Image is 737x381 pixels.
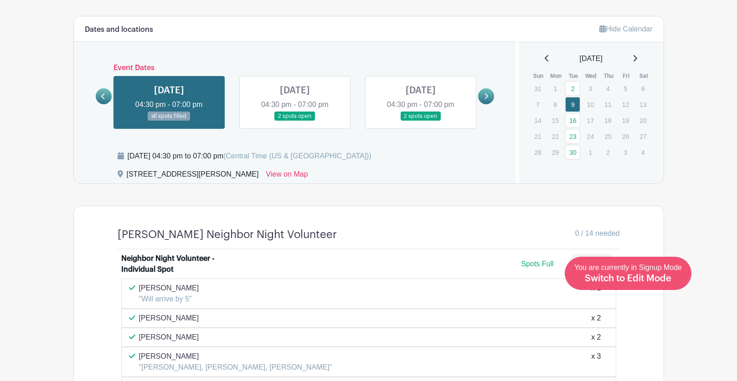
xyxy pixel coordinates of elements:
[118,228,337,241] h4: [PERSON_NAME] Neighbor Night Volunteer
[139,283,199,294] p: [PERSON_NAME]
[600,145,615,159] p: 2
[583,97,598,112] p: 10
[548,145,563,159] p: 29
[565,129,580,144] a: 23
[583,81,598,96] p: 3
[127,169,259,183] div: [STREET_ADDRESS][PERSON_NAME]
[618,129,633,143] p: 26
[635,97,650,112] p: 13
[565,145,580,160] a: 30
[582,71,600,81] th: Wed
[112,64,479,72] h6: Event Dates
[548,113,563,127] p: 15
[635,113,650,127] p: 20
[599,25,652,33] a: Hide Calendar
[565,113,580,128] a: 16
[635,81,650,96] p: 6
[565,71,582,81] th: Tue
[139,332,199,343] p: [PERSON_NAME]
[591,283,601,305] div: x 1
[618,97,633,112] p: 12
[565,81,580,96] a: 2
[600,129,615,143] p: 25
[548,129,563,143] p: 22
[565,97,580,112] a: 9
[139,294,199,305] p: "Will arrive by 5"
[591,313,601,324] div: x 2
[521,260,553,268] span: Spots Full
[635,145,650,159] p: 4
[591,351,601,373] div: x 3
[583,129,598,143] p: 24
[139,313,199,324] p: [PERSON_NAME]
[618,81,633,96] p: 5
[580,53,603,64] span: [DATE]
[618,71,635,81] th: Fri
[139,351,332,362] p: [PERSON_NAME]
[530,81,545,96] p: 31
[574,264,682,283] span: You are currently in Signup Mode
[530,129,545,143] p: 21
[591,332,601,343] div: x 2
[600,81,615,96] p: 4
[139,362,332,373] p: "[PERSON_NAME], [PERSON_NAME], [PERSON_NAME]"
[547,71,565,81] th: Mon
[635,129,650,143] p: 27
[85,25,153,34] h6: Dates and locations
[618,145,633,159] p: 3
[583,145,598,159] p: 1
[128,151,371,162] div: [DATE] 04:30 pm to 07:00 pm
[548,81,563,96] p: 1
[530,113,545,127] p: 14
[575,228,620,239] span: 0 / 14 needed
[600,97,615,112] p: 11
[635,71,653,81] th: Sat
[530,97,545,112] p: 7
[585,274,671,283] span: Switch to Edit Mode
[530,145,545,159] p: 28
[565,257,691,290] a: You are currently in Signup Mode Switch to Edit Mode
[530,71,547,81] th: Sun
[548,97,563,112] p: 8
[121,253,234,275] div: Neighbor Night Volunteer - Individual Spot
[223,152,371,160] span: (Central Time (US & [GEOGRAPHIC_DATA]))
[600,113,615,127] p: 18
[618,113,633,127] p: 19
[583,113,598,127] p: 17
[266,169,308,183] a: View on Map
[600,71,618,81] th: Thu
